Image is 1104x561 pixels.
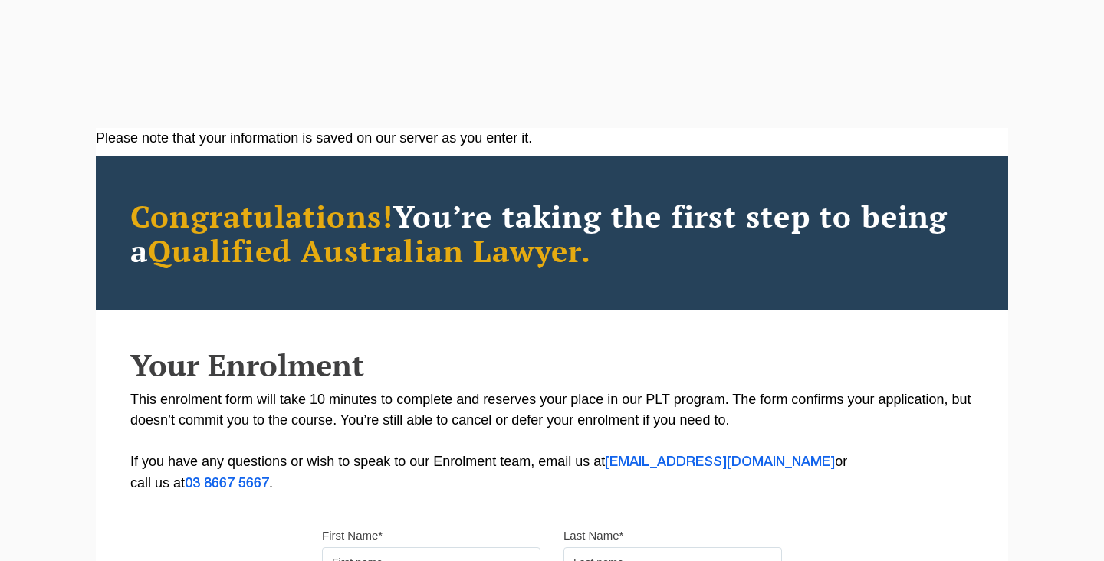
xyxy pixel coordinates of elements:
[130,348,974,382] h2: Your Enrolment
[96,128,1008,149] div: Please note that your information is saved on our server as you enter it.
[322,528,383,543] label: First Name*
[130,195,393,236] span: Congratulations!
[563,528,623,543] label: Last Name*
[130,389,974,494] p: This enrolment form will take 10 minutes to complete and reserves your place in our PLT program. ...
[605,456,835,468] a: [EMAIL_ADDRESS][DOMAIN_NAME]
[130,198,974,267] h2: You’re taking the first step to being a
[148,230,591,271] span: Qualified Australian Lawyer.
[185,477,269,490] a: 03 8667 5667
